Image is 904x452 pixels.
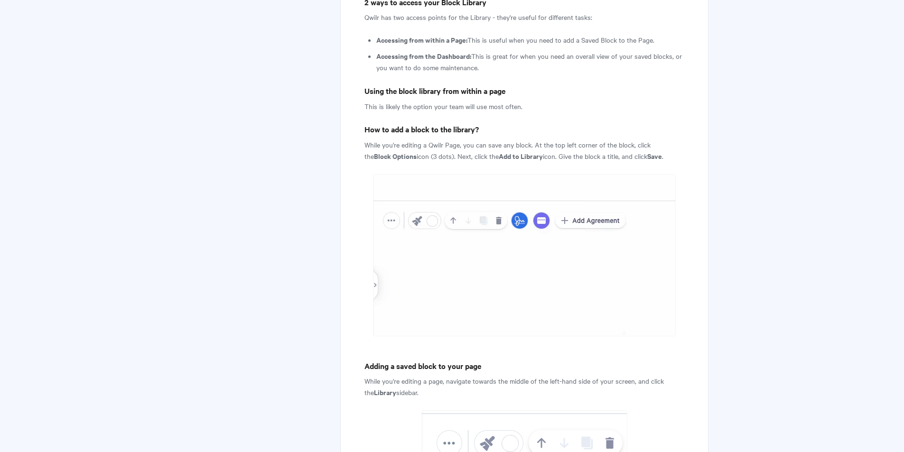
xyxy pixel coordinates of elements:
[364,139,684,162] p: While you're editing a Qwilr Page, you can save any block. At the top left corner of the block, c...
[376,34,684,46] li: This is useful when you need to add a Saved Block to the Page.
[364,101,684,112] p: This is likely the option your team will use most often.
[373,174,676,336] img: file-iWvPfyVihB.gif
[364,360,684,372] h4: Adding a saved block to your page
[374,387,396,397] strong: Library
[364,11,684,23] p: Qwilr has two access points for the Library - they're useful for different tasks:
[374,151,417,161] strong: Block Options
[364,375,684,398] p: While you're editing a page, navigate towards the middle of the left-hand side of your screen, an...
[364,123,684,135] h4: How to add a block to the library?
[364,85,684,97] h4: Using the block library from within a page
[376,50,684,73] li: This is great for when you need an overall view of your saved blocks, or you want to do some main...
[376,51,471,61] strong: Accessing from the Dashboard:
[647,151,662,161] strong: Save
[499,151,543,161] strong: Add to Library
[376,35,467,45] strong: Accessing from within a Page:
